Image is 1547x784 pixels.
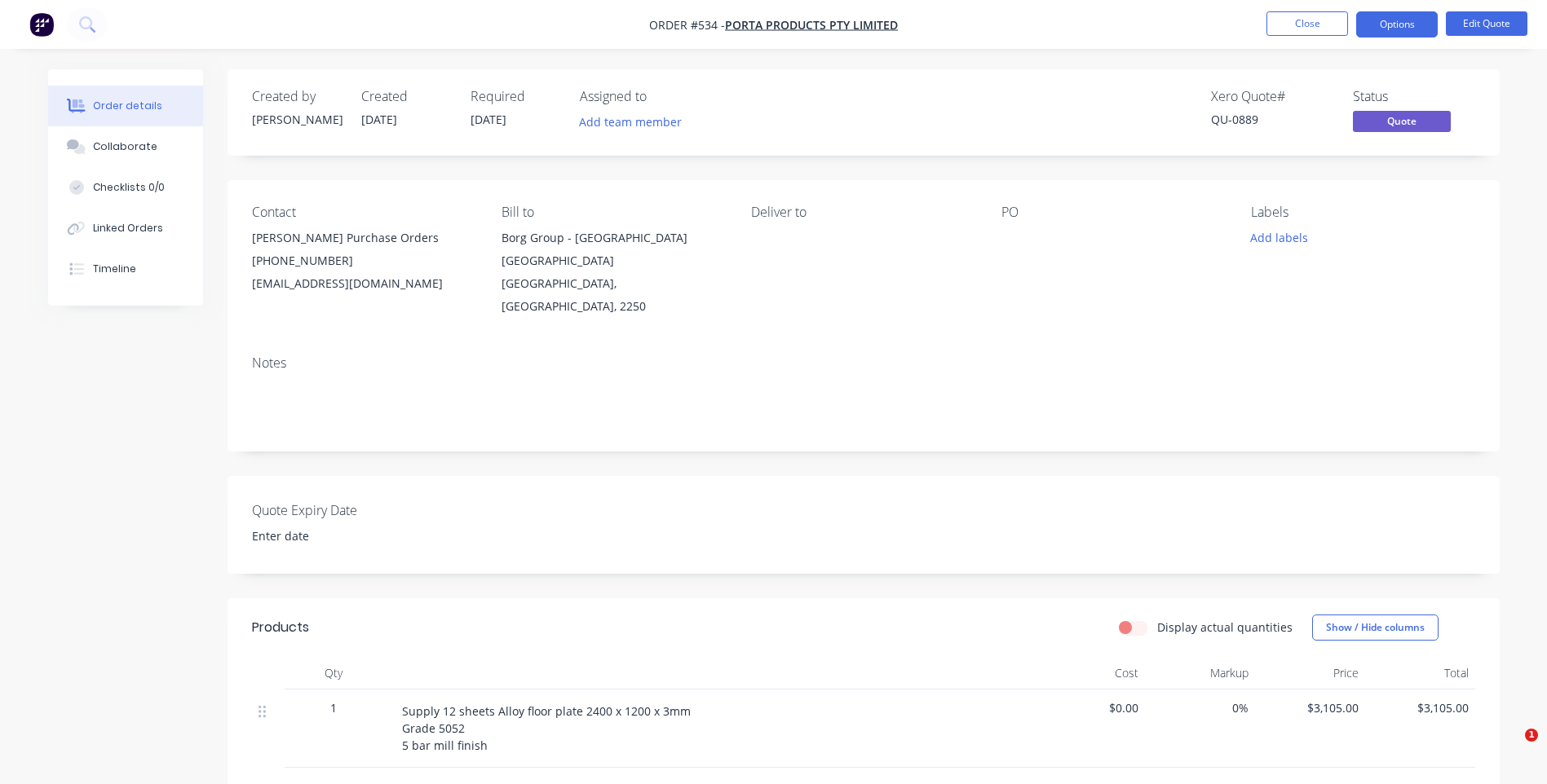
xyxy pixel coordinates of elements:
[570,111,690,133] button: Add team member
[580,111,691,133] button: Add team member
[1353,111,1451,135] button: Quote
[48,126,203,167] button: Collaborate
[93,139,157,154] div: Collaborate
[1353,111,1451,131] span: Quote
[48,167,203,208] button: Checklists 0/0
[1001,205,1225,220] div: PO
[502,205,725,220] div: Bill to
[252,205,475,220] div: Contact
[502,227,725,272] div: Borg Group - [GEOGRAPHIC_DATA] [GEOGRAPHIC_DATA]
[1262,699,1359,716] span: $3,105.00
[751,205,975,220] div: Deliver to
[252,355,1475,371] div: Notes
[1242,227,1317,249] button: Add labels
[1145,657,1255,689] div: Markup
[1446,11,1527,36] button: Edit Quote
[361,112,397,127] span: [DATE]
[1492,729,1531,768] iframe: Intercom live chat
[48,249,203,289] button: Timeline
[285,657,382,689] div: Qty
[252,111,342,128] div: [PERSON_NAME]
[252,227,475,295] div: [PERSON_NAME] Purchase Orders[PHONE_NUMBER][EMAIL_ADDRESS][DOMAIN_NAME]
[93,99,162,113] div: Order details
[1372,699,1469,716] span: $3,105.00
[1312,614,1439,641] button: Show / Hide columns
[402,703,691,753] span: Supply 12 sheets Alloy floor plate 2400 x 1200 x 3mm Grade 5052 5 bar mill finish
[1266,11,1348,36] button: Close
[502,272,725,318] div: [GEOGRAPHIC_DATA], [GEOGRAPHIC_DATA], 2250
[1365,657,1475,689] div: Total
[361,89,451,104] div: Created
[48,86,203,126] button: Order details
[1525,729,1538,742] span: 1
[93,221,163,236] div: Linked Orders
[1211,89,1333,104] div: Xero Quote #
[725,17,898,33] a: Porta Products Pty Limited
[48,208,203,249] button: Linked Orders
[252,249,475,272] div: [PHONE_NUMBER]
[252,89,342,104] div: Created by
[502,227,725,318] div: Borg Group - [GEOGRAPHIC_DATA] [GEOGRAPHIC_DATA][GEOGRAPHIC_DATA], [GEOGRAPHIC_DATA], 2250
[252,500,456,520] label: Quote Expiry Date
[330,699,337,716] span: 1
[580,89,743,104] div: Assigned to
[471,89,560,104] div: Required
[241,524,444,548] input: Enter date
[649,17,725,33] span: Order #534 -
[471,112,506,127] span: [DATE]
[93,180,165,195] div: Checklists 0/0
[29,12,54,37] img: Factory
[93,262,136,276] div: Timeline
[252,618,309,637] div: Products
[1151,699,1249,716] span: 0%
[1157,619,1293,636] label: Display actual quantities
[252,227,475,249] div: [PERSON_NAME] Purchase Orders
[1251,205,1474,220] div: Labels
[252,272,475,295] div: [EMAIL_ADDRESS][DOMAIN_NAME]
[1356,11,1438,37] button: Options
[1041,699,1138,716] span: $0.00
[1353,89,1475,104] div: Status
[1211,111,1333,128] div: QU-0889
[1035,657,1145,689] div: Cost
[1255,657,1365,689] div: Price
